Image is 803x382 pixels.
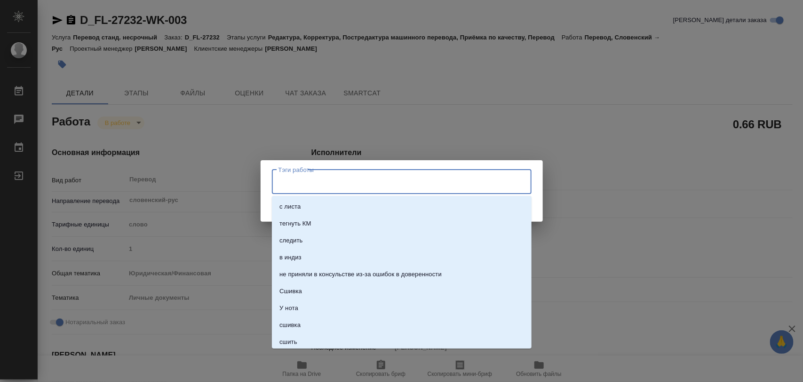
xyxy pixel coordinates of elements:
[279,320,301,330] p: сшивка
[279,270,442,279] p: не приняли в консульстве из-за ошибок в доверенности
[279,219,311,228] p: тегнуть КМ
[279,287,302,296] p: Сшивка
[279,253,302,262] p: в индиз
[279,202,301,211] p: с листа
[279,337,297,347] p: сшить
[279,236,302,245] p: следить
[279,304,298,313] p: У нота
